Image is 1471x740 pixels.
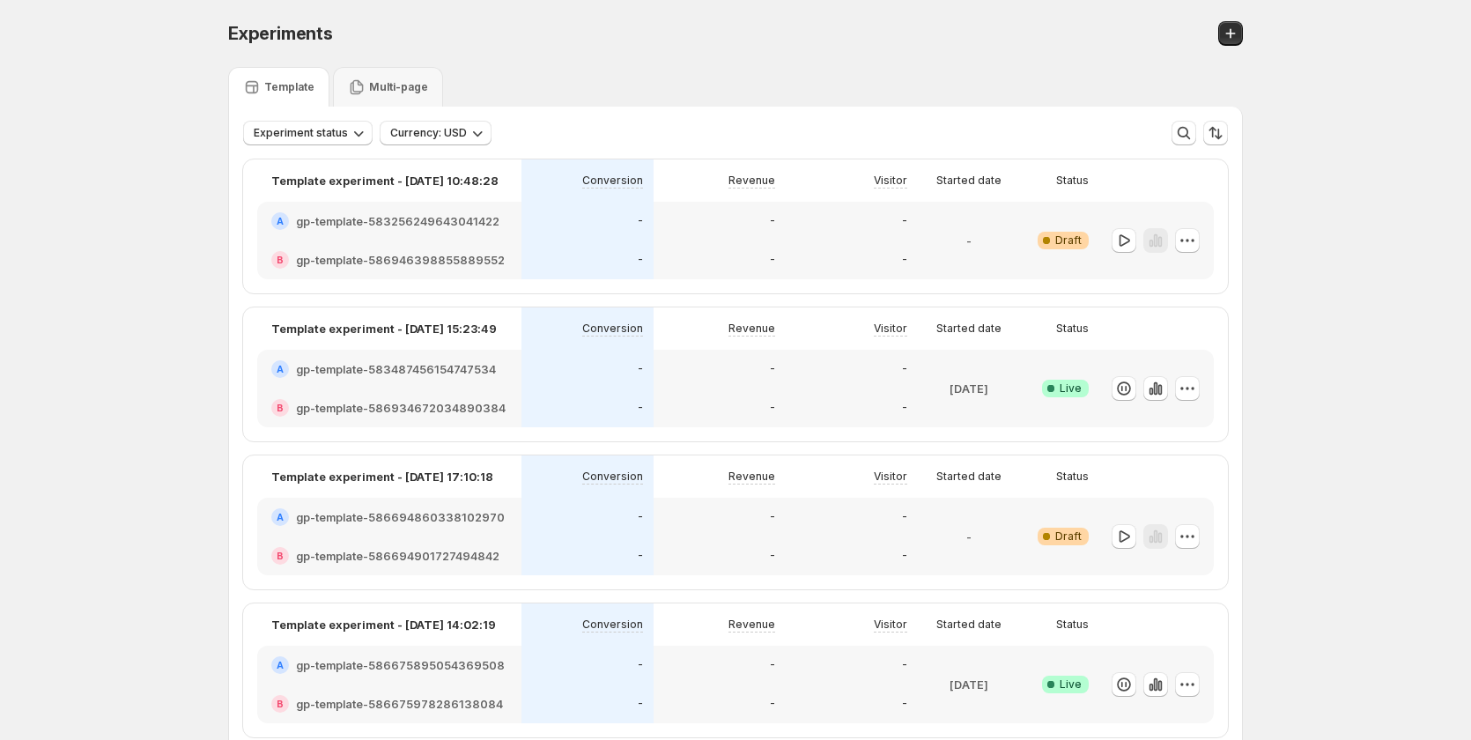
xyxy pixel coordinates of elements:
span: Draft [1055,529,1082,544]
p: - [638,214,643,228]
p: Revenue [728,618,775,632]
p: Started date [936,618,1002,632]
p: - [638,401,643,415]
h2: gp-template-583487456154747534 [296,360,496,378]
p: [DATE] [950,676,988,693]
h2: A [277,216,284,226]
p: Visitor [874,174,907,188]
p: - [966,528,972,545]
h2: gp-template-586946398855889552 [296,251,505,269]
p: - [770,362,775,376]
h2: gp-template-586934672034890384 [296,399,506,417]
p: - [638,253,643,267]
p: - [770,253,775,267]
p: Status [1056,174,1089,188]
h2: gp-template-586694901727494842 [296,547,499,565]
h2: B [277,699,284,709]
p: - [902,697,907,711]
h2: A [277,660,284,670]
span: Live [1060,677,1082,692]
p: Template experiment - [DATE] 10:48:28 [271,172,499,189]
h2: A [277,512,284,522]
p: - [638,362,643,376]
p: Conversion [582,322,643,336]
p: - [902,253,907,267]
span: Live [1060,381,1082,396]
p: - [770,214,775,228]
p: Revenue [728,470,775,484]
p: Visitor [874,618,907,632]
p: - [770,401,775,415]
p: Status [1056,618,1089,632]
p: Conversion [582,618,643,632]
h2: B [277,551,284,561]
span: Draft [1055,233,1082,248]
p: Template experiment - [DATE] 15:23:49 [271,320,497,337]
p: Revenue [728,322,775,336]
span: Currency: USD [390,126,467,140]
p: Template [264,80,314,94]
p: - [770,549,775,563]
h2: gp-template-586675895054369508 [296,656,505,674]
p: - [966,232,972,249]
p: Revenue [728,174,775,188]
p: Started date [936,174,1002,188]
p: Started date [936,470,1002,484]
p: Visitor [874,322,907,336]
button: Currency: USD [380,121,492,145]
p: Template experiment - [DATE] 17:10:18 [271,468,493,485]
h2: gp-template-583256249643041422 [296,212,499,230]
p: Multi-page [369,80,428,94]
p: - [902,214,907,228]
p: Visitor [874,470,907,484]
p: - [770,697,775,711]
h2: B [277,403,284,413]
h2: gp-template-586694860338102970 [296,508,505,526]
p: Started date [936,322,1002,336]
p: - [770,510,775,524]
span: Experiments [228,23,333,44]
p: Status [1056,322,1089,336]
p: Status [1056,470,1089,484]
p: - [638,549,643,563]
button: Sort the results [1203,121,1228,145]
h2: gp-template-586675978286138084 [296,695,503,713]
p: - [770,658,775,672]
p: Conversion [582,470,643,484]
p: [DATE] [950,380,988,397]
p: - [902,658,907,672]
p: - [638,697,643,711]
p: Conversion [582,174,643,188]
p: - [638,510,643,524]
h2: A [277,364,284,374]
p: - [902,362,907,376]
button: Experiment status [243,121,373,145]
p: Template experiment - [DATE] 14:02:19 [271,616,496,633]
p: - [638,658,643,672]
p: - [902,549,907,563]
p: - [902,510,907,524]
p: - [902,401,907,415]
span: Experiment status [254,126,348,140]
button: Create new experiment [1218,21,1243,46]
h2: B [277,255,284,265]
